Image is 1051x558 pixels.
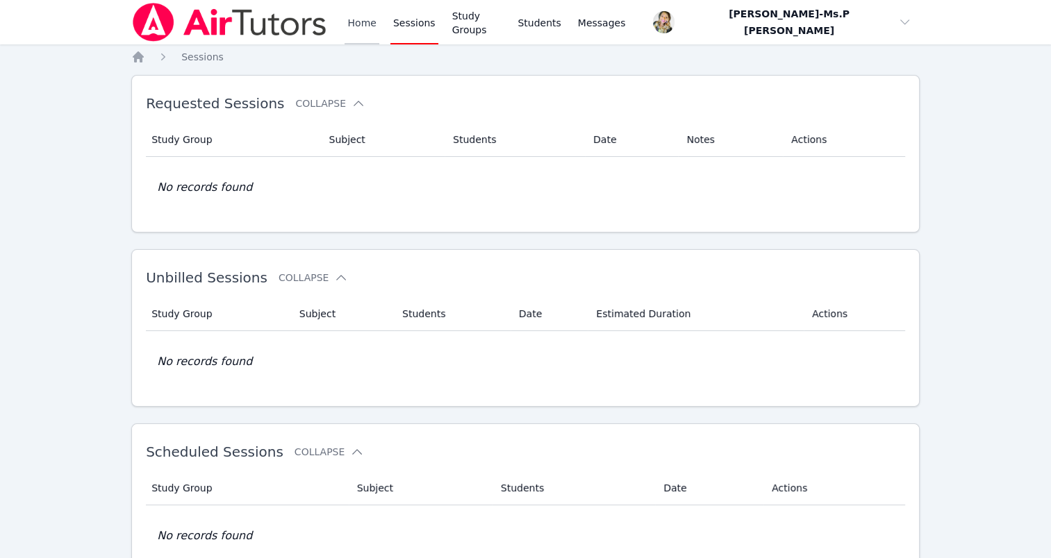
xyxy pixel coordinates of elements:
[146,471,349,505] th: Study Group
[394,297,511,331] th: Students
[578,16,626,30] span: Messages
[511,297,588,331] th: Date
[783,123,905,157] th: Actions
[146,157,905,218] td: No records found
[588,297,804,331] th: Estimated Duration
[146,123,320,157] th: Study Group
[349,471,493,505] th: Subject
[181,51,224,62] span: Sessions
[763,471,905,505] th: Actions
[131,50,920,64] nav: Breadcrumb
[146,297,291,331] th: Study Group
[493,471,655,505] th: Students
[279,271,348,285] button: Collapse
[146,331,905,392] td: No records found
[655,471,763,505] th: Date
[146,269,267,286] span: Unbilled Sessions
[146,443,283,460] span: Scheduled Sessions
[804,297,905,331] th: Actions
[295,96,365,110] button: Collapse
[321,123,445,157] th: Subject
[585,123,678,157] th: Date
[295,445,364,459] button: Collapse
[291,297,394,331] th: Subject
[146,95,284,112] span: Requested Sessions
[131,3,328,42] img: Air Tutors
[678,123,783,157] th: Notes
[445,123,585,157] th: Students
[181,50,224,64] a: Sessions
